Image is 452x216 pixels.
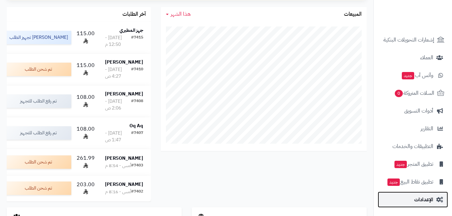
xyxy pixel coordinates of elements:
[131,162,143,169] div: #7403
[131,189,143,195] div: #7402
[378,50,448,66] a: العملاء
[105,90,143,97] strong: [PERSON_NAME]
[387,178,400,186] span: جديد
[378,32,448,48] a: إشعارات التحويلات البنكية
[378,103,448,119] a: أدوات التسويق
[421,124,433,133] span: التقارير
[105,130,131,143] div: [DATE] - 1:47 ص
[406,18,446,32] img: logo-2.png
[105,66,131,80] div: [DATE] - 4:27 ص
[5,155,71,169] div: تم شحن الطلب
[131,66,143,80] div: #7410
[131,34,143,48] div: #7415
[74,117,97,149] td: 108.00
[378,67,448,83] a: وآتس آبجديد
[5,63,71,76] div: تم شحن الطلب
[105,189,131,195] div: أمس - 8:16 م
[74,54,97,85] td: 115.00
[5,182,71,195] div: تم شحن الطلب
[74,175,97,202] td: 203.00
[401,71,433,80] span: وآتس آب
[378,85,448,101] a: السلات المتروكة0
[119,27,143,34] strong: جهز المطيري
[395,90,403,97] span: 0
[394,88,434,98] span: السلات المتروكة
[5,31,71,44] div: [PERSON_NAME] تجهيز الطلب
[105,155,143,162] strong: [PERSON_NAME]
[5,126,71,140] div: تم رفع الطلب للتجهيز
[404,106,433,116] span: أدوات التسويق
[105,34,131,48] div: [DATE] - 12:50 م
[74,149,97,175] td: 261.99
[74,22,97,53] td: 115.00
[344,11,362,17] h3: المبيعات
[129,122,143,129] strong: Oq Aq
[171,10,191,18] span: هذا الشهر
[74,85,97,117] td: 108.00
[387,177,433,187] span: تطبيق نقاط البيع
[383,35,434,45] span: إشعارات التحويلات البنكية
[105,98,131,112] div: [DATE] - 2:06 ص
[105,181,143,188] strong: [PERSON_NAME]
[378,174,448,190] a: تطبيق نقاط البيعجديد
[378,121,448,137] a: التقارير
[5,94,71,108] div: تم رفع الطلب للتجهيز
[394,159,433,169] span: تطبيق المتجر
[131,98,143,112] div: #7408
[392,142,433,151] span: التطبيقات والخدمات
[402,72,414,79] span: جديد
[166,10,191,18] a: هذا الشهر
[420,53,433,62] span: العملاء
[414,195,433,204] span: الإعدادات
[105,162,131,169] div: أمس - 8:54 م
[105,59,143,66] strong: [PERSON_NAME]
[122,11,146,17] h3: آخر الطلبات
[378,192,448,208] a: الإعدادات
[394,161,407,168] span: جديد
[378,156,448,172] a: تطبيق المتجرجديد
[131,130,143,143] div: #7407
[378,138,448,154] a: التطبيقات والخدمات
